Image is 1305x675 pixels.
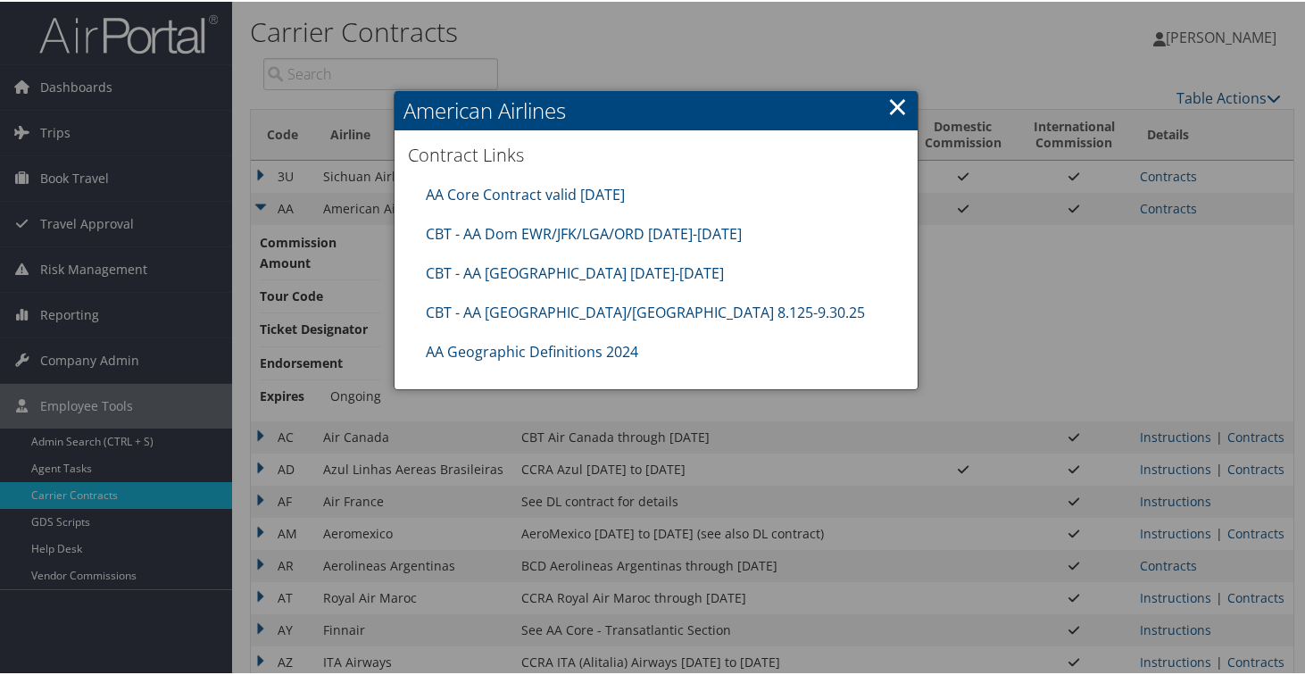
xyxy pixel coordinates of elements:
[426,340,638,360] a: AA Geographic Definitions 2024
[426,262,724,281] a: CBT - AA [GEOGRAPHIC_DATA] [DATE]-[DATE]
[408,141,904,166] h3: Contract Links
[887,87,908,122] a: ×
[426,183,625,203] a: AA Core Contract valid [DATE]
[426,222,742,242] a: CBT - AA Dom EWR/JFK/LGA/ORD [DATE]-[DATE]
[395,89,918,129] h2: American Airlines
[426,301,865,321] a: CBT - AA [GEOGRAPHIC_DATA]/[GEOGRAPHIC_DATA] 8.125-9.30.25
